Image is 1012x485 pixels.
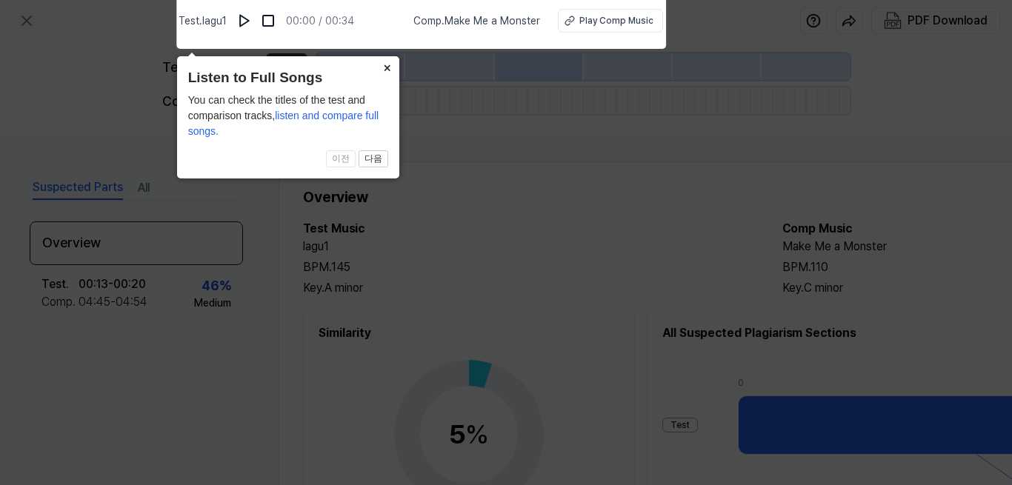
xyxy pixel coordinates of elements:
div: Play Comp Music [579,14,653,27]
img: stop [261,13,276,28]
button: 다음 [359,150,388,168]
span: Test . lagu1 [179,13,227,29]
header: Listen to Full Songs [188,67,388,89]
span: listen and compare full songs. [188,110,379,137]
div: You can check the titles of the test and comparison tracks, [188,93,388,139]
button: Close [376,56,399,77]
div: 00:00 / 00:34 [286,13,354,29]
button: Play Comp Music [558,9,663,33]
span: Comp . Make Me a Monster [413,13,540,29]
img: play [237,13,252,28]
